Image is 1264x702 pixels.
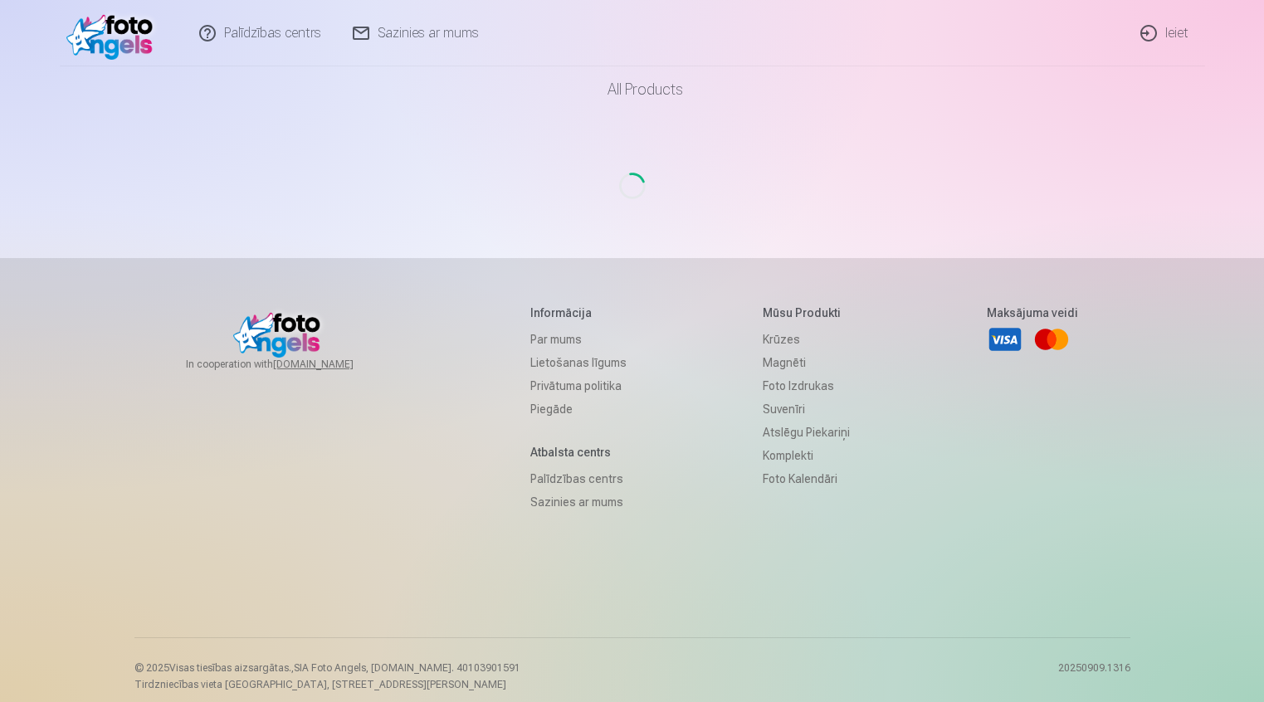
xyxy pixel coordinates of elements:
[763,421,850,444] a: Atslēgu piekariņi
[530,467,627,490] a: Palīdzības centrs
[561,66,703,113] a: All products
[134,678,520,691] p: Tirdzniecības vieta [GEOGRAPHIC_DATA], [STREET_ADDRESS][PERSON_NAME]
[530,490,627,514] a: Sazinies ar mums
[294,662,520,674] span: SIA Foto Angels, [DOMAIN_NAME]. 40103901591
[763,397,850,421] a: Suvenīri
[987,305,1078,321] h5: Maksājuma veidi
[530,351,627,374] a: Lietošanas līgums
[1033,321,1070,358] a: Mastercard
[763,444,850,467] a: Komplekti
[763,374,850,397] a: Foto izdrukas
[763,351,850,374] a: Magnēti
[530,305,627,321] h5: Informācija
[530,444,627,461] h5: Atbalsta centrs
[134,661,520,675] p: © 2025 Visas tiesības aizsargātas. ,
[530,328,627,351] a: Par mums
[273,358,393,371] a: [DOMAIN_NAME]
[186,358,393,371] span: In cooperation with
[66,7,162,60] img: /v1
[763,467,850,490] a: Foto kalendāri
[763,328,850,351] a: Krūzes
[987,321,1023,358] a: Visa
[1058,661,1130,691] p: 20250909.1316
[530,397,627,421] a: Piegāde
[530,374,627,397] a: Privātuma politika
[763,305,850,321] h5: Mūsu produkti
